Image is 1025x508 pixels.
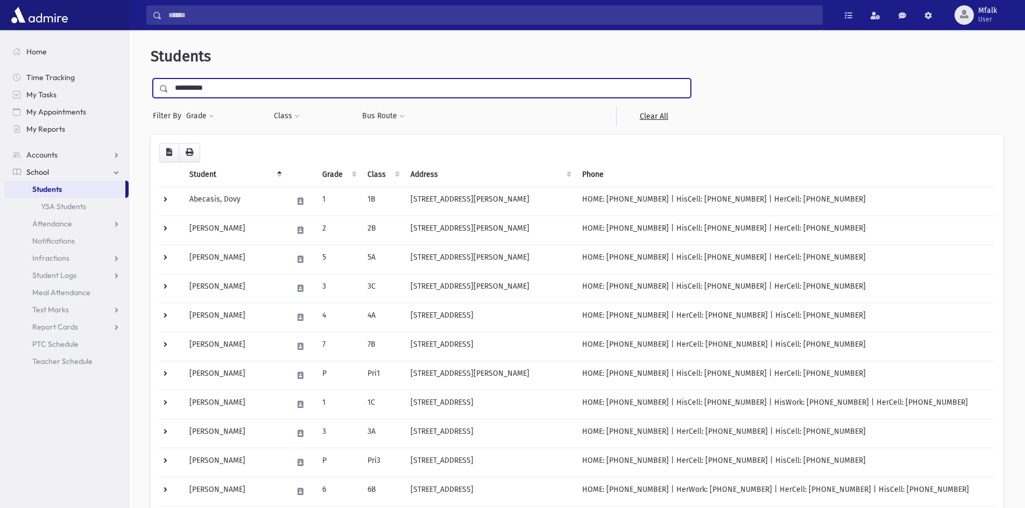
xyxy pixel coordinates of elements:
th: Grade: activate to sort column ascending [316,162,361,187]
span: Attendance [32,219,72,228]
td: [PERSON_NAME] [183,477,286,506]
td: [STREET_ADDRESS][PERSON_NAME] [404,216,576,245]
span: My Tasks [26,90,56,99]
a: Student Logs [4,267,129,284]
td: 7B [361,332,404,361]
span: My Appointments [26,107,86,117]
td: 4A [361,303,404,332]
a: School [4,163,129,181]
td: [PERSON_NAME] [183,448,286,477]
td: 1B [361,187,404,216]
td: [PERSON_NAME] [183,361,286,390]
img: AdmirePro [9,4,70,26]
span: Students [32,184,62,194]
th: Phone [576,162,995,187]
td: 6B [361,477,404,506]
a: Report Cards [4,318,129,335]
td: 1C [361,390,404,419]
a: My Appointments [4,103,129,120]
td: [STREET_ADDRESS] [404,303,576,332]
td: 3A [361,419,404,448]
td: HOME: [PHONE_NUMBER] | HisCell: [PHONE_NUMBER] | HerCell: [PHONE_NUMBER] [576,245,995,274]
span: PTC Schedule [32,339,79,349]
a: Infractions [4,249,129,267]
td: 2B [361,216,404,245]
span: Meal Attendance [32,288,90,297]
button: Bus Route [362,106,405,126]
th: Class: activate to sort column ascending [361,162,404,187]
button: Print [179,143,200,162]
span: Notifications [32,236,75,246]
td: 4 [316,303,361,332]
a: Accounts [4,146,129,163]
td: HOME: [PHONE_NUMBER] | HisCell: [PHONE_NUMBER] | HerCell: [PHONE_NUMBER] [576,361,995,390]
span: My Reports [26,124,65,134]
td: [STREET_ADDRESS] [404,419,576,448]
th: Address: activate to sort column ascending [404,162,576,187]
td: 5A [361,245,404,274]
td: [PERSON_NAME] [183,245,286,274]
span: Student Logs [32,270,76,280]
td: HOME: [PHONE_NUMBER] | HerCell: [PHONE_NUMBER] | HisCell: [PHONE_NUMBER] [576,332,995,361]
span: Report Cards [32,322,78,332]
span: Mfalk [978,6,997,15]
span: Infractions [32,253,69,263]
a: My Tasks [4,86,129,103]
td: HOME: [PHONE_NUMBER] | HisCell: [PHONE_NUMBER] | HerCell: [PHONE_NUMBER] [576,187,995,216]
a: My Reports [4,120,129,138]
td: HOME: [PHONE_NUMBER] | HerWork: [PHONE_NUMBER] | HerCell: [PHONE_NUMBER] | HisCell: [PHONE_NUMBER] [576,477,995,506]
td: 1 [316,390,361,419]
td: HOME: [PHONE_NUMBER] | HerCell: [PHONE_NUMBER] | HisCell: [PHONE_NUMBER] [576,419,995,448]
td: 5 [316,245,361,274]
a: Home [4,43,129,60]
button: CSV [159,143,179,162]
td: [PERSON_NAME] [183,303,286,332]
a: PTC Schedule [4,335,129,353]
td: [PERSON_NAME] [183,419,286,448]
a: Attendance [4,215,129,232]
td: [STREET_ADDRESS][PERSON_NAME] [404,187,576,216]
td: [STREET_ADDRESS] [404,332,576,361]
td: Pri1 [361,361,404,390]
td: HOME: [PHONE_NUMBER] | HisCell: [PHONE_NUMBER] | HisWork: [PHONE_NUMBER] | HerCell: [PHONE_NUMBER] [576,390,995,419]
td: HOME: [PHONE_NUMBER] | HisCell: [PHONE_NUMBER] | HerCell: [PHONE_NUMBER] [576,274,995,303]
a: Time Tracking [4,69,129,86]
span: Home [26,47,47,56]
td: P [316,448,361,477]
a: Students [4,181,125,198]
td: 6 [316,477,361,506]
a: Test Marks [4,301,129,318]
td: [STREET_ADDRESS] [404,448,576,477]
td: HOME: [PHONE_NUMBER] | HerCell: [PHONE_NUMBER] | HisCell: [PHONE_NUMBER] [576,303,995,332]
th: Student: activate to sort column descending [183,162,286,187]
td: Pri3 [361,448,404,477]
button: Class [273,106,300,126]
td: [STREET_ADDRESS][PERSON_NAME] [404,245,576,274]
span: Time Tracking [26,73,75,82]
td: HOME: [PHONE_NUMBER] | HisCell: [PHONE_NUMBER] | HerCell: [PHONE_NUMBER] [576,216,995,245]
a: Notifications [4,232,129,249]
a: Teacher Schedule [4,353,129,370]
span: Accounts [26,150,58,160]
a: Meal Attendance [4,284,129,301]
td: 1 [316,187,361,216]
span: Test Marks [32,305,69,314]
td: 2 [316,216,361,245]
td: [PERSON_NAME] [183,274,286,303]
span: Teacher Schedule [32,356,93,366]
span: User [978,15,997,24]
td: [STREET_ADDRESS] [404,390,576,419]
td: P [316,361,361,390]
td: [STREET_ADDRESS][PERSON_NAME] [404,274,576,303]
td: [PERSON_NAME] [183,332,286,361]
td: HOME: [PHONE_NUMBER] | HerCell: [PHONE_NUMBER] | HisCell: [PHONE_NUMBER] [576,448,995,477]
td: [STREET_ADDRESS] [404,477,576,506]
td: 7 [316,332,361,361]
span: Students [151,47,211,65]
span: Filter By [153,110,186,121]
td: 3 [316,419,361,448]
td: 3C [361,274,404,303]
a: Clear All [616,106,691,126]
td: [PERSON_NAME] [183,390,286,419]
td: 3 [316,274,361,303]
